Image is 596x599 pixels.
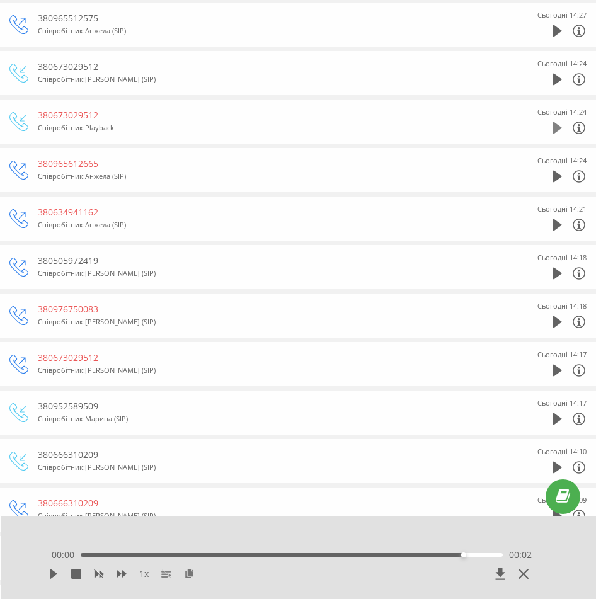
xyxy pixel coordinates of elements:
div: 380673029512 [38,109,505,122]
div: Сьогодні 14:24 [537,154,587,167]
div: 380965612665 [38,157,505,170]
div: 380965512575 [38,12,505,25]
div: Сьогодні 14:27 [537,9,587,21]
div: Співробітник : Анжела (SIP) [38,219,505,231]
div: Співробітник : [PERSON_NAME] (SIP) [38,461,505,474]
div: Співробітник : [PERSON_NAME] (SIP) [38,73,505,86]
div: Співробітник : Анжела (SIP) [38,25,505,37]
div: Співробітник : [PERSON_NAME] (SIP) [38,316,505,328]
div: 380666310209 [38,448,505,461]
div: 380666310209 [38,497,505,510]
div: Сьогодні 14:24 [537,57,587,70]
div: Співробітник : Марина (SIP) [38,413,505,425]
div: Сьогодні 14:24 [537,106,587,118]
div: 380505972419 [38,254,505,267]
div: 380673029512 [38,60,505,73]
div: Сьогодні 14:17 [537,397,587,409]
div: Сьогодні 14:21 [537,203,587,215]
div: Сьогодні 14:09 [537,494,587,506]
div: Співробітник : [PERSON_NAME] (SIP) [38,364,505,377]
div: 380673029512 [38,351,505,364]
div: Сьогодні 14:10 [537,445,587,458]
span: 00:02 [509,549,532,561]
div: Співробітник : Анжела (SIP) [38,170,505,183]
div: Accessibility label [461,552,466,557]
div: 380952589509 [38,400,505,413]
div: Співробітник : [PERSON_NAME] (SIP) [38,510,505,522]
div: Співробітник : Playback [38,122,505,134]
div: Сьогодні 14:17 [537,348,587,361]
div: 380976750083 [38,303,505,316]
span: - 00:00 [49,549,81,561]
span: 1 x [139,568,149,580]
div: Сьогодні 14:18 [537,251,587,264]
div: Співробітник : [PERSON_NAME] (SIP) [38,267,505,280]
div: Сьогодні 14:18 [537,300,587,312]
div: 380634941162 [38,206,505,219]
